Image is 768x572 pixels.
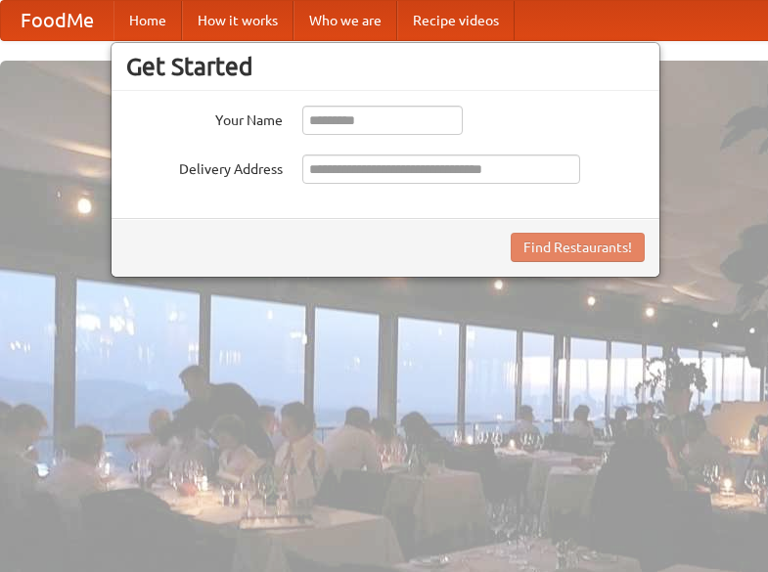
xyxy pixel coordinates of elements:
[511,233,645,262] button: Find Restaurants!
[294,1,397,40] a: Who we are
[1,1,113,40] a: FoodMe
[397,1,515,40] a: Recipe videos
[182,1,294,40] a: How it works
[126,154,283,179] label: Delivery Address
[126,52,645,81] h3: Get Started
[113,1,182,40] a: Home
[126,106,283,130] label: Your Name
